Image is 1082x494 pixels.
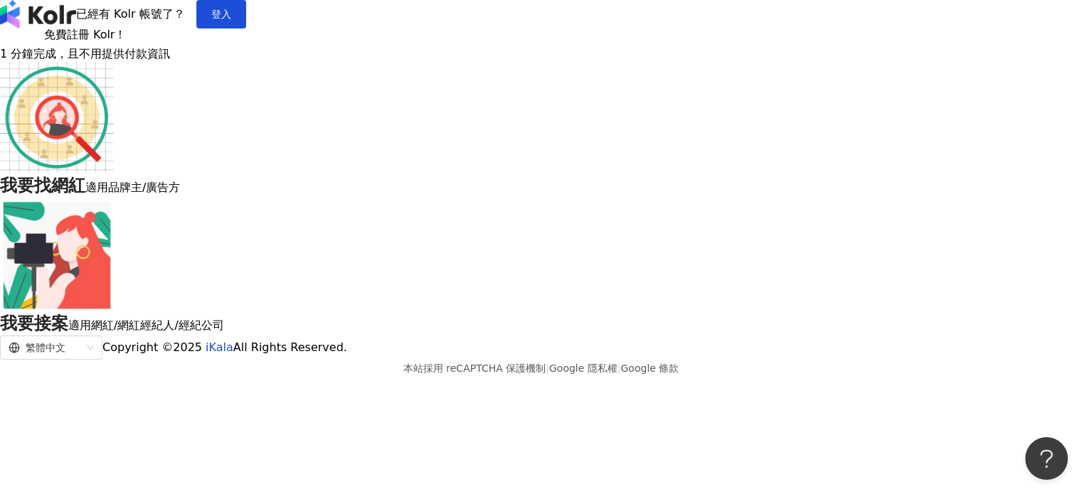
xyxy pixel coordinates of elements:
span: 已經有 Kolr 帳號了？ [76,7,185,21]
a: iKala [206,340,233,354]
span: 適用網紅/網紅經紀人/經紀公司 [68,318,224,332]
span: | [546,363,549,374]
span: Copyright © 2025 All Rights Reserved. [102,340,347,354]
span: | [617,363,621,374]
span: 免費註冊 Kolr！ [44,28,127,41]
span: 本站採用 reCAPTCHA 保護機制 [403,360,679,377]
div: 繁體中文 [9,336,81,359]
a: Google 條款 [620,363,679,374]
a: Google 隱私權 [549,363,617,374]
span: 適用品牌主/廣告方 [85,181,180,194]
span: 登入 [211,9,231,20]
iframe: Help Scout Beacon - Open [1025,437,1068,480]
